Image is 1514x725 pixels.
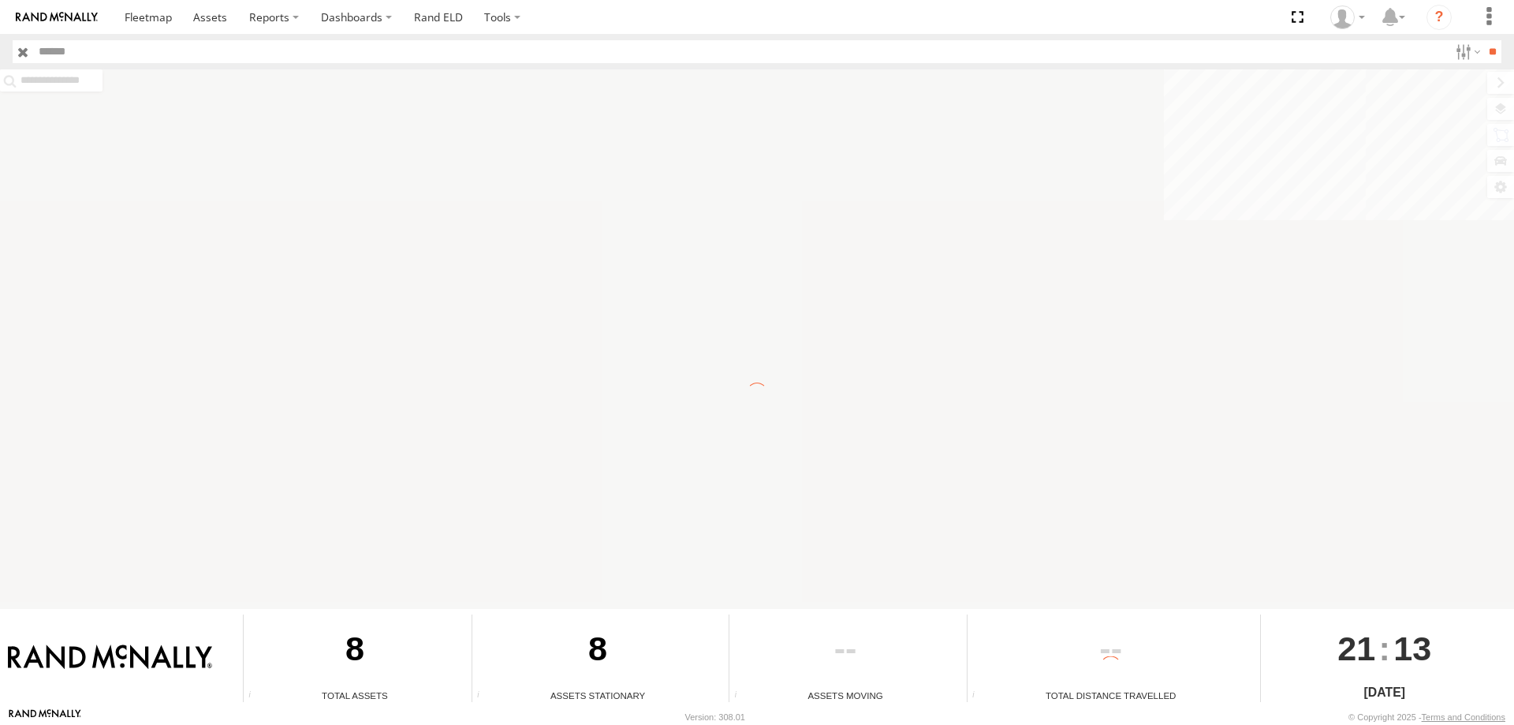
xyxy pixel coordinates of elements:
[1422,712,1505,722] a: Terms and Conditions
[1337,615,1375,682] span: 21
[1261,683,1508,702] div: [DATE]
[729,689,960,702] div: Assets Moving
[1449,40,1483,63] label: Search Filter Options
[1393,615,1431,682] span: 13
[968,689,1255,702] div: Total Distance Travelled
[685,712,745,722] div: Version: 308.01
[472,615,723,689] div: 8
[244,689,466,702] div: Total Assets
[968,690,991,702] div: Total distance travelled by all assets within specified date range and applied filters
[1325,6,1370,29] div: Chase Tanke
[244,615,466,689] div: 8
[1426,5,1452,30] i: ?
[244,690,267,702] div: Total number of Enabled Assets
[8,645,212,671] img: Rand McNally
[9,709,81,725] a: Visit our Website
[1348,712,1505,722] div: © Copyright 2025 -
[16,12,98,23] img: rand-logo.svg
[472,689,723,702] div: Assets Stationary
[472,690,496,702] div: Total number of assets current stationary.
[729,690,753,702] div: Total number of assets current in transit.
[1261,615,1508,682] div: :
